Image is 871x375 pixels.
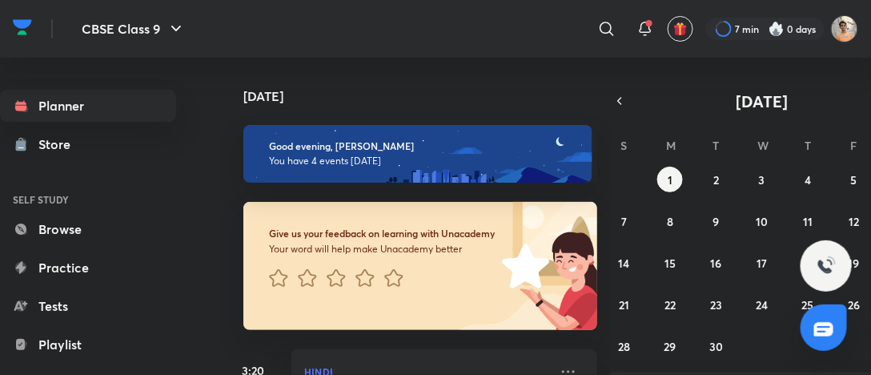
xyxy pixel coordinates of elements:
[619,256,630,271] abbr: September 14, 2025
[849,256,860,271] abbr: September 19, 2025
[803,214,813,229] abbr: September 11, 2025
[38,135,80,154] div: Store
[713,172,719,187] abbr: September 2, 2025
[831,15,858,42] img: Aashman Srivastava
[749,292,775,317] button: September 24, 2025
[612,208,637,234] button: September 7, 2025
[612,292,637,317] button: September 21, 2025
[668,16,693,42] button: avatar
[756,214,768,229] abbr: September 10, 2025
[713,138,720,153] abbr: Tuesday
[737,91,789,112] span: [DATE]
[749,167,775,192] button: September 3, 2025
[848,297,860,312] abbr: September 26, 2025
[666,138,676,153] abbr: Monday
[657,333,683,359] button: September 29, 2025
[841,292,867,317] button: September 26, 2025
[13,15,32,39] img: Company Logo
[673,22,688,36] img: avatar
[851,172,857,187] abbr: September 5, 2025
[805,138,811,153] abbr: Thursday
[72,13,195,45] button: CBSE Class 9
[668,172,672,187] abbr: September 1, 2025
[704,167,729,192] button: September 2, 2025
[243,90,613,103] h4: [DATE]
[795,208,821,234] button: September 11, 2025
[618,339,630,354] abbr: September 28, 2025
[269,140,572,152] h6: Good evening, [PERSON_NAME]
[849,214,859,229] abbr: September 12, 2025
[13,15,32,43] a: Company Logo
[657,250,683,276] button: September 15, 2025
[704,250,729,276] button: September 16, 2025
[817,256,836,276] img: ttu
[841,250,867,276] button: September 19, 2025
[805,172,811,187] abbr: September 4, 2025
[749,208,775,234] button: September 10, 2025
[621,214,627,229] abbr: September 7, 2025
[704,333,729,359] button: September 30, 2025
[756,297,768,312] abbr: September 24, 2025
[769,21,785,37] img: streak
[448,202,597,330] img: feedback_image
[713,214,720,229] abbr: September 9, 2025
[619,297,629,312] abbr: September 21, 2025
[709,339,723,354] abbr: September 30, 2025
[757,256,767,271] abbr: September 17, 2025
[657,167,683,192] button: September 1, 2025
[243,125,592,183] img: evening
[795,250,821,276] button: September 18, 2025
[269,155,572,167] p: You have 4 events [DATE]
[657,292,683,317] button: September 22, 2025
[621,138,628,153] abbr: Sunday
[758,138,769,153] abbr: Wednesday
[795,167,821,192] button: September 4, 2025
[667,214,673,229] abbr: September 8, 2025
[851,138,857,153] abbr: Friday
[612,250,637,276] button: September 14, 2025
[710,297,722,312] abbr: September 23, 2025
[704,292,729,317] button: September 23, 2025
[841,167,867,192] button: September 5, 2025
[802,297,814,312] abbr: September 25, 2025
[711,256,722,271] abbr: September 16, 2025
[664,256,676,271] abbr: September 15, 2025
[841,208,867,234] button: September 12, 2025
[749,250,775,276] button: September 17, 2025
[664,297,676,312] abbr: September 22, 2025
[612,333,637,359] button: September 28, 2025
[795,292,821,317] button: September 25, 2025
[664,339,676,354] abbr: September 29, 2025
[269,228,498,240] h6: Give us your feedback on learning with Unacademy
[759,172,765,187] abbr: September 3, 2025
[657,208,683,234] button: September 8, 2025
[269,243,498,256] p: Your word will help make Unacademy better
[704,208,729,234] button: September 9, 2025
